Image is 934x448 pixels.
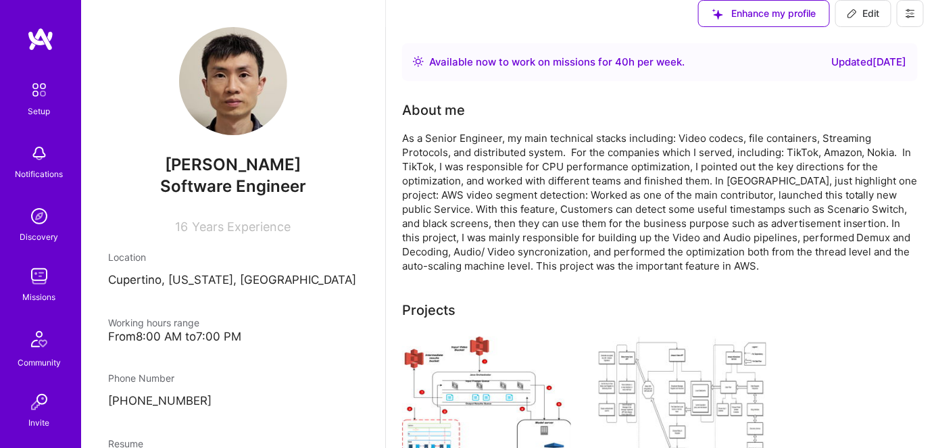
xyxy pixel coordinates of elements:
div: As a Senior Engineer, my main technical stacks including: Video codecs, file containers, Streamin... [402,131,918,273]
img: User Avatar [179,27,287,135]
span: 16 [176,220,189,234]
div: Location [108,250,358,264]
div: Projects [402,300,456,320]
img: teamwork [26,263,53,290]
span: Working hours range [108,317,199,328]
div: Notifications [16,167,64,181]
img: logo [27,27,54,51]
div: Missions [23,290,56,304]
span: 40 [615,55,629,68]
img: Invite [26,389,53,416]
span: Enhance my profile [712,7,816,20]
span: Edit [847,7,880,20]
div: Setup [28,104,51,118]
img: Availability [413,56,424,67]
div: Invite [29,416,50,430]
div: Available now to work on missions for h per week . [429,54,685,70]
img: discovery [26,203,53,230]
p: Cupertino, [US_STATE], [GEOGRAPHIC_DATA] [108,272,358,289]
div: Discovery [20,230,59,244]
span: Years Experience [193,220,291,234]
div: About me [402,100,465,120]
div: Updated [DATE] [831,54,907,70]
img: setup [25,76,53,104]
span: Phone Number [108,372,174,384]
p: [PHONE_NUMBER] [108,393,358,409]
span: Software Engineer [160,176,306,196]
img: bell [26,140,53,167]
i: icon SuggestedTeams [712,9,723,20]
div: Community [18,355,61,370]
img: Community [23,323,55,355]
div: From 8:00 AM to 7:00 PM [108,330,358,344]
span: [PERSON_NAME] [108,155,358,175]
